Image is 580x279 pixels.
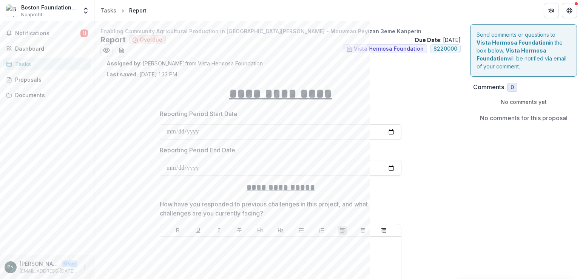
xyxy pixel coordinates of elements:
h2: Comments [473,84,504,91]
p: No comments yet [473,98,574,106]
div: Dashboard [15,45,85,53]
button: Partners [544,3,559,18]
a: Dashboard [3,42,91,55]
button: Bullet List [297,226,306,235]
div: Boston Foundation, Inc. [21,3,77,11]
a: Proposals [3,73,91,86]
strong: Due Date [415,37,440,43]
button: Strike [235,226,244,235]
p: [DATE] 1:33 PM [106,70,177,78]
strong: Last saved: [106,71,138,77]
p: Reporting Period End Date [160,146,235,155]
div: Report [129,6,147,14]
p: [PERSON_NAME][DATE] <[EMAIL_ADDRESS][DATE][DOMAIN_NAME]> <[DOMAIN_NAME][EMAIL_ADDRESS][DATE][DOMA... [20,260,59,268]
div: Proposals [15,76,85,84]
span: Overdue [140,37,162,43]
button: Heading 2 [276,226,285,235]
a: Tasks [3,58,91,70]
span: Nonprofit [21,11,42,18]
h2: Report [100,35,126,44]
p: User [62,260,77,267]
span: $ 220000 [433,46,457,52]
p: : [PERSON_NAME] from Vista Hermosa Foundation [106,59,455,67]
span: 11 [80,29,88,37]
a: Tasks [97,5,119,16]
button: Align Center [358,226,367,235]
div: Send comments or questions to in the box below. will be notified via email of your comment. [470,24,577,77]
div: Documents [15,91,85,99]
button: Bold [173,226,182,235]
span: 0 [511,84,514,91]
button: download-word-button [116,44,128,56]
button: Underline [194,226,203,235]
nav: breadcrumb [97,5,150,16]
p: How have you responded to previous challenges in this project, and what challenges are you curren... [160,200,397,218]
img: Boston Foundation, Inc. [6,5,18,17]
span: Notifications [15,30,80,37]
div: Tasks [100,6,116,14]
button: More [80,263,89,272]
strong: Vista Hermosa Foundation [477,47,546,62]
button: Italicize [214,226,224,235]
strong: Assigned by [106,60,140,67]
button: Heading 1 [256,226,265,235]
p: No comments for this proposal [480,113,568,122]
p: [EMAIL_ADDRESS][DATE][DOMAIN_NAME] [20,268,77,274]
a: Documents [3,89,91,101]
p: Reporting Period Start Date [160,109,238,118]
button: Align Right [379,226,388,235]
button: Ordered List [317,226,326,235]
button: Notifications11 [3,27,91,39]
button: Open entity switcher [80,3,91,18]
div: Tasks [15,60,85,68]
button: Align Left [338,226,347,235]
button: Get Help [562,3,577,18]
button: Preview 43ee79c1-3c5f-4339-a7a0-59a6f454cdcd.pdf [100,44,113,56]
span: Vista Hermosa Foundation [354,46,424,52]
p: Enabling Community Agricultural Production in [GEOGRAPHIC_DATA][PERSON_NAME] - Mouvman Peyizan 3e... [100,27,461,35]
div: Pierre Noel <pierre.noel@tbf.org> <pierre.noel@tbf.org> <pierre.noel@tbf.org> <pierre.noel@tbf.org> [8,265,14,270]
p: : [DATE] [415,36,461,44]
strong: Vista Hermosa Foundation [477,39,549,46]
